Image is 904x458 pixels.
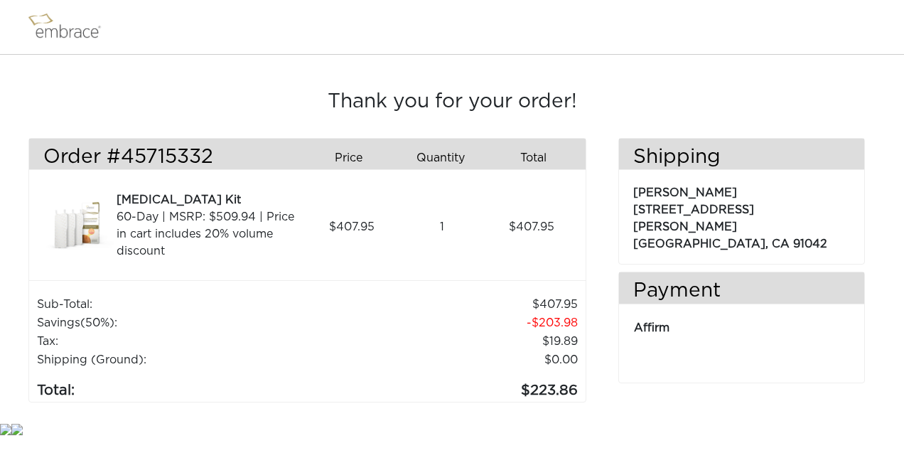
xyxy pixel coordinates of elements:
span: Affirm [634,322,669,334]
td: 407.95 [334,295,578,314]
div: [MEDICAL_DATA] Kit [117,191,302,208]
span: 1 [440,218,444,235]
td: 203.98 [334,314,578,332]
span: 407.95 [509,218,554,235]
td: Shipping (Ground): [36,351,334,369]
span: 407.95 [329,218,375,235]
span: (50%) [80,317,114,329]
span: Quantity [416,149,465,166]
h3: Payment [619,279,864,304]
td: Savings : [36,314,334,332]
td: $0.00 [334,351,578,369]
div: Total [493,146,585,170]
td: 19.89 [334,332,578,351]
img: star.gif [11,424,23,435]
td: Sub-Total: [36,295,334,314]
p: [PERSON_NAME] [STREET_ADDRESS][PERSON_NAME] [GEOGRAPHIC_DATA], CA 91042 [633,177,850,252]
h3: Shipping [619,146,864,170]
h3: Thank you for your order! [28,90,876,114]
img: a09f5d18-8da6-11e7-9c79-02e45ca4b85b.jpeg [43,191,114,262]
h3: Order #45715332 [43,146,296,170]
div: Price [307,146,399,170]
img: logo.png [25,9,117,45]
div: 60-Day | MSRP: $509.94 | Price in cart includes 20% volume discount [117,208,302,260]
td: 223.86 [334,369,578,402]
td: Total: [36,369,334,402]
td: Tax: [36,332,334,351]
